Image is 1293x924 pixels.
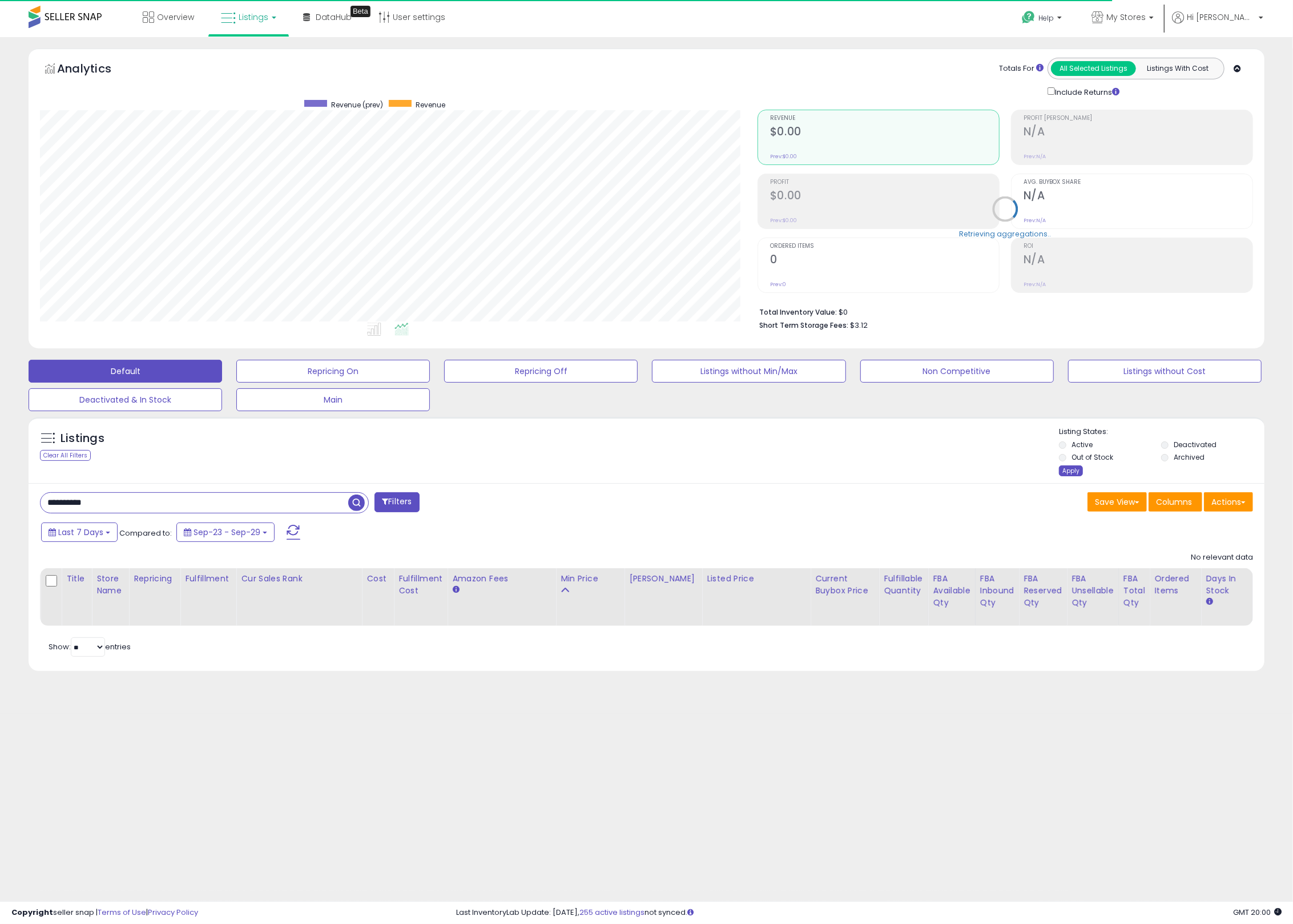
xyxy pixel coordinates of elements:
[1154,573,1196,597] div: Ordered Items
[980,573,1014,609] div: FBA inbound Qty
[1156,496,1192,508] span: Columns
[1174,452,1205,462] label: Archived
[707,573,805,585] div: Listed Price
[815,573,874,597] div: Current Buybox Price
[66,573,87,585] div: Title
[1059,427,1264,437] p: Listing States:
[96,573,124,597] div: Store Name
[194,527,260,538] span: Sep-23 - Sep-29
[884,573,923,597] div: Fulfillable Quantity
[1039,85,1133,98] div: Include Returns
[1087,492,1147,512] button: Save View
[1072,440,1093,449] label: Active
[1024,573,1062,609] div: FBA Reserved Qty
[999,63,1044,74] div: Totals For
[561,573,619,585] div: Min Price
[960,228,1052,239] div: Retrieving aggregations..
[452,573,551,585] div: Amazon Fees
[351,6,370,17] div: Tooltip anchor
[239,11,268,23] span: Listings
[1206,573,1247,597] div: Days In Stock
[933,573,970,609] div: FBA Available Qty
[40,450,91,461] div: Clear All Filters
[61,431,104,447] h5: Listings
[1174,440,1217,449] label: Deactivated
[452,585,459,595] small: Amazon Fees.
[1123,573,1145,609] div: FBA Total Qty
[316,11,352,23] span: DataHub
[331,100,383,110] span: Revenue (prev)
[1072,452,1113,462] label: Out of Stock
[1149,492,1202,512] button: Columns
[1038,13,1054,23] span: Help
[57,61,134,79] h5: Analytics
[49,641,131,652] span: Show: entries
[134,573,175,585] div: Repricing
[1135,61,1221,76] button: Listings With Cost
[366,573,389,585] div: Cost
[1072,573,1114,609] div: FBA Unsellable Qty
[58,527,103,538] span: Last 7 Days
[236,360,430,383] button: Repricing On
[1013,2,1073,37] a: Help
[41,523,118,542] button: Last 7 Days
[1172,11,1263,37] a: Hi [PERSON_NAME]
[1191,552,1253,563] div: No relevant data
[398,573,442,597] div: Fulfillment Cost
[1187,11,1255,23] span: Hi [PERSON_NAME]
[1051,61,1136,76] button: All Selected Listings
[1059,465,1083,476] div: Apply
[185,573,231,585] div: Fulfillment
[374,492,419,512] button: Filters
[1206,597,1213,607] small: Days In Stock.
[1068,360,1262,383] button: Listings without Cost
[176,523,275,542] button: Sep-23 - Sep-29
[1204,492,1253,512] button: Actions
[241,573,357,585] div: Cur Sales Rank
[416,100,445,110] span: Revenue
[29,388,222,411] button: Deactivated & In Stock
[444,360,638,383] button: Repricing Off
[1021,10,1036,25] i: Get Help
[1106,11,1146,23] span: My Stores
[236,388,430,411] button: Main
[157,11,194,23] span: Overview
[629,573,697,585] div: [PERSON_NAME]
[29,360,222,383] button: Default
[119,528,172,539] span: Compared to:
[652,360,845,383] button: Listings without Min/Max
[860,360,1054,383] button: Non Competitive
